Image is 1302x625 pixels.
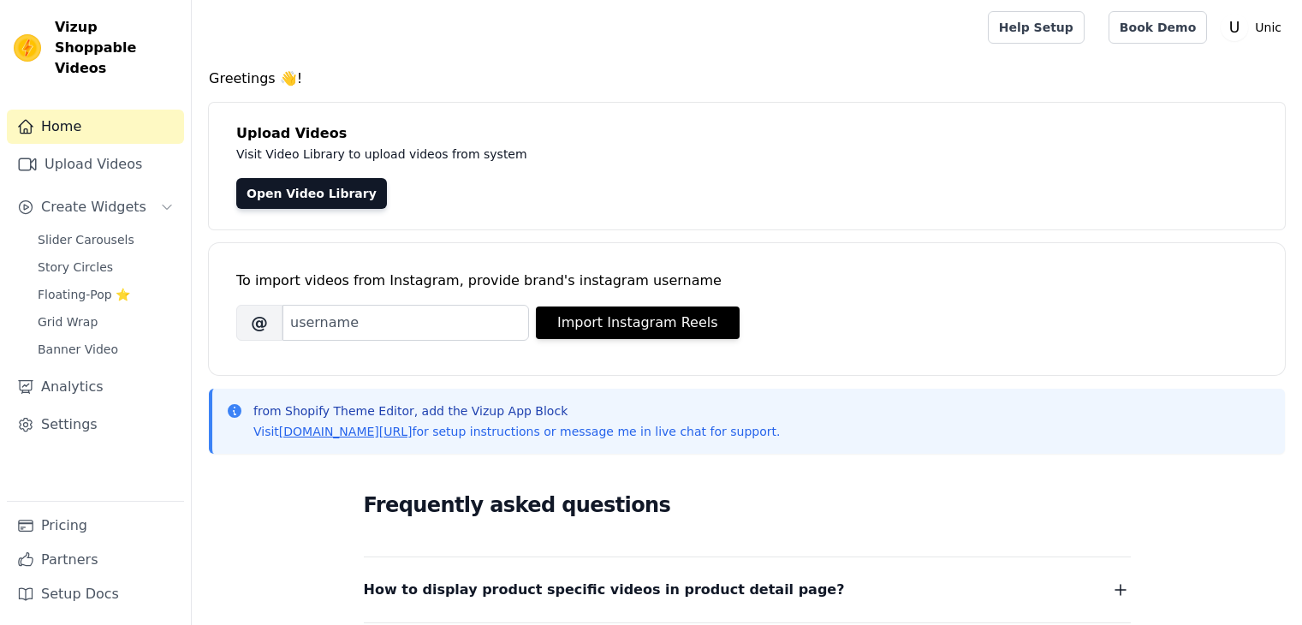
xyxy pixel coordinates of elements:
[1229,19,1240,36] text: U
[55,17,177,79] span: Vizup Shoppable Videos
[253,423,780,440] p: Visit for setup instructions or message me in live chat for support.
[7,577,184,611] a: Setup Docs
[253,402,780,420] p: from Shopify Theme Editor, add the Vizup App Block
[27,255,184,279] a: Story Circles
[209,68,1285,89] h4: Greetings 👋!
[38,231,134,248] span: Slider Carousels
[364,488,1131,522] h2: Frequently asked questions
[236,144,1003,164] p: Visit Video Library to upload videos from system
[27,283,184,307] a: Floating-Pop ⭐
[14,34,41,62] img: Vizup
[7,190,184,224] button: Create Widgets
[364,578,845,602] span: How to display product specific videos in product detail page?
[38,259,113,276] span: Story Circles
[282,305,529,341] input: username
[7,147,184,182] a: Upload Videos
[236,271,1257,291] div: To import videos from Instagram, provide brand's instagram username
[7,370,184,404] a: Analytics
[38,341,118,358] span: Banner Video
[236,178,387,209] a: Open Video Library
[1221,12,1288,43] button: U Unic
[7,408,184,442] a: Settings
[236,305,282,341] span: @
[27,337,184,361] a: Banner Video
[279,425,413,438] a: [DOMAIN_NAME][URL]
[536,307,740,339] button: Import Instagram Reels
[38,286,130,303] span: Floating-Pop ⭐
[1248,12,1288,43] p: Unic
[7,509,184,543] a: Pricing
[27,228,184,252] a: Slider Carousels
[38,313,98,330] span: Grid Wrap
[7,110,184,144] a: Home
[364,578,1131,602] button: How to display product specific videos in product detail page?
[236,123,1257,144] h4: Upload Videos
[27,310,184,334] a: Grid Wrap
[41,197,146,217] span: Create Widgets
[1109,11,1207,44] a: Book Demo
[7,543,184,577] a: Partners
[988,11,1085,44] a: Help Setup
